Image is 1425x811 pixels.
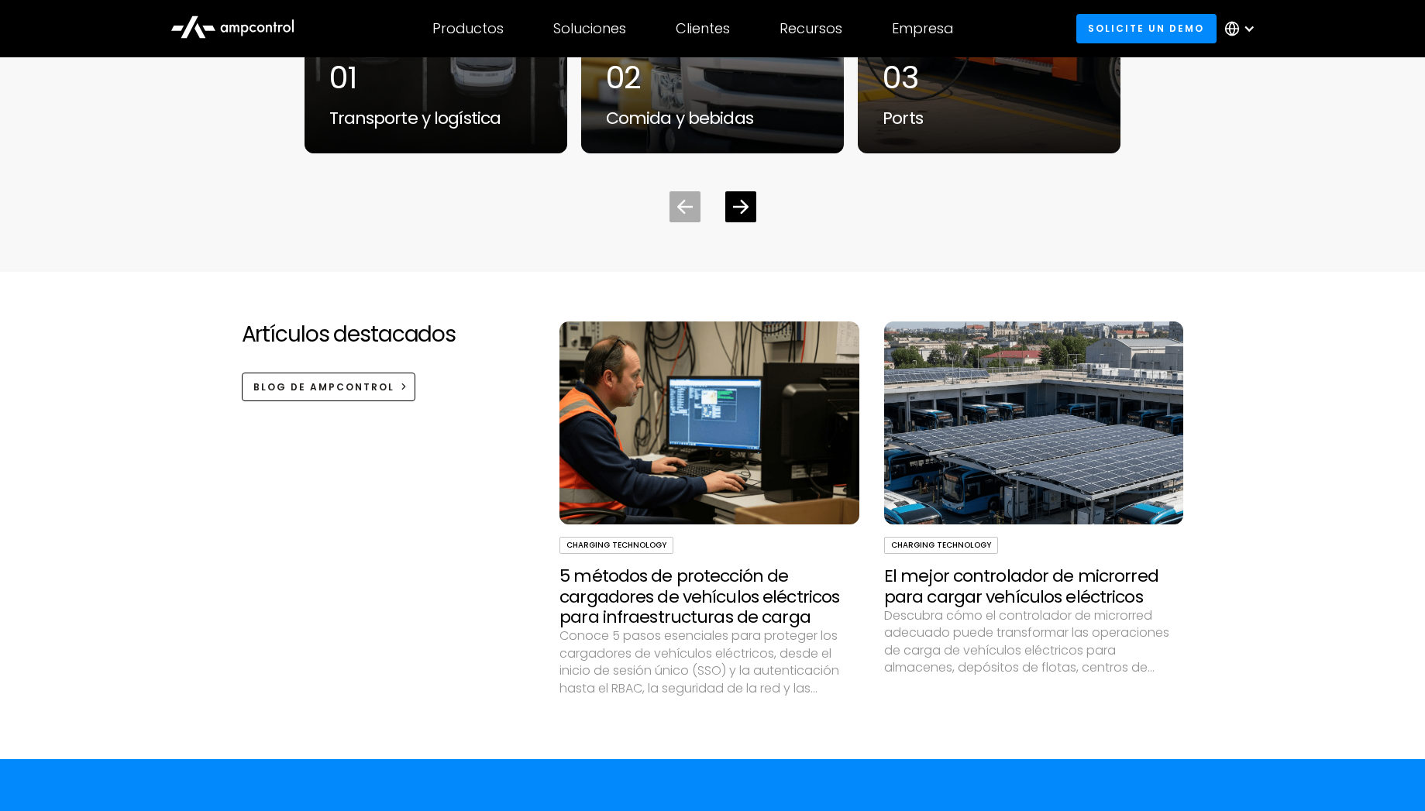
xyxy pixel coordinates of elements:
div: Recursos [780,20,842,37]
div: Comida y bebidas [606,108,819,129]
a: Blog de Ampcontrol [242,373,416,401]
div: Productos [432,20,504,37]
div: Soluciones [553,20,626,37]
div: 01 [329,59,542,96]
a: Charging TechnologyEl mejor controlador de microrred para cargar vehículos eléctricosDescubra cóm... [884,321,1184,710]
div: Charging Technology [884,537,998,554]
div: Empresa [892,20,953,37]
div: Ports [883,108,1096,129]
div: Clientes [676,20,730,37]
a: Solicite un demo [1076,14,1217,43]
h3: El mejor controlador de microrred para cargar vehículos eléctricos [884,566,1184,607]
div: Previous slide [669,191,700,222]
div: Next slide [725,191,756,222]
p: Descubra cómo el controlador de microrred adecuado puede transformar las operaciones de carga de ... [884,607,1184,677]
div: Charging Technology [559,537,673,554]
div: 03 [883,59,1096,96]
div: Blog de Ampcontrol [253,380,394,394]
div: Transporte y logística [329,108,542,129]
h3: 5 métodos de protección de cargadores de vehículos eléctricos para infraestructuras de carga [559,566,859,627]
a: Charging Technology5 métodos de protección de cargadores de vehículos eléctricos para infraestruc... [559,321,859,710]
p: Conoce 5 pasos esenciales para proteger los cargadores de vehículos eléctricos, desde el inicio d... [559,627,859,697]
h2: Artículos destacados [242,321,456,348]
div: 02 [606,59,819,96]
